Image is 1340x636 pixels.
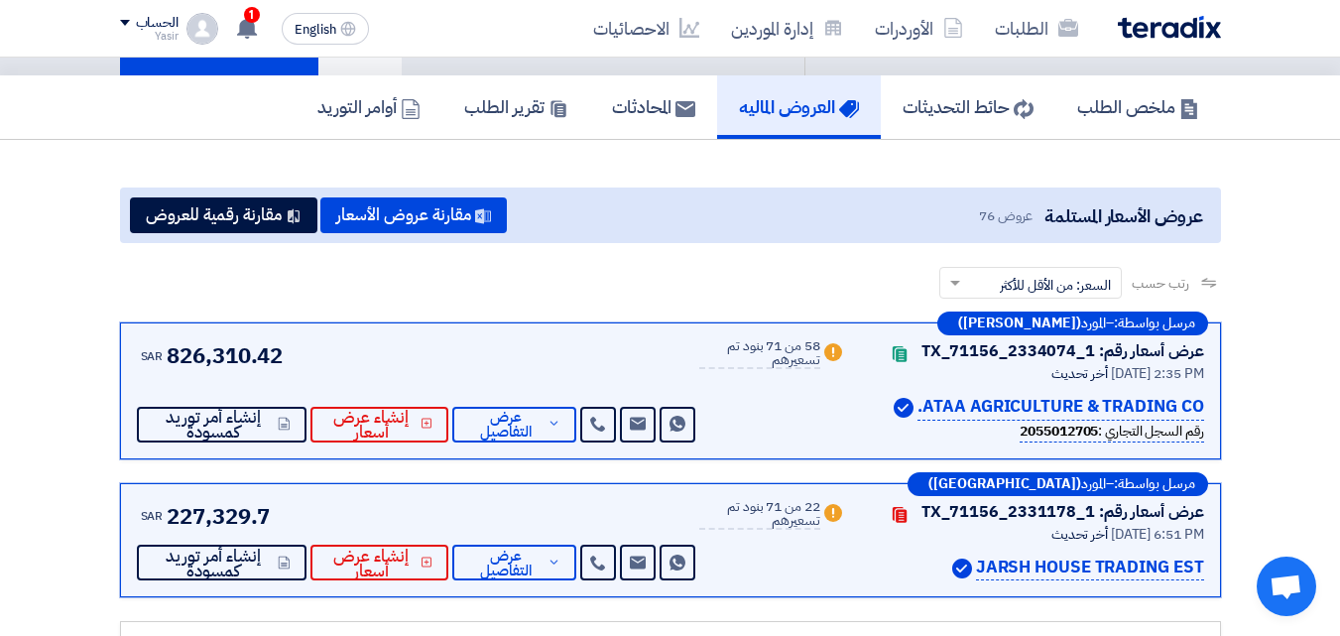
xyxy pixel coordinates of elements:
[1081,477,1106,491] span: المورد
[186,13,218,45] img: profile_test.png
[908,472,1208,496] div: –
[1111,524,1204,545] span: [DATE] 6:51 PM
[326,549,417,578] span: إنشاء عرض أسعار
[320,197,507,233] button: مقارنة عروض الأسعار
[1000,275,1111,296] span: السعر: من الأقل للأكثر
[1132,273,1188,294] span: رتب حسب
[1051,363,1108,384] span: أخر تحديث
[1081,317,1106,330] span: المورد
[577,5,715,52] a: الاحصائيات
[979,205,1033,226] span: عروض 76
[715,5,859,52] a: إدارة الموردين
[137,407,306,443] button: إنشاء أمر توريد كمسودة
[1051,524,1108,545] span: أخر تحديث
[310,545,449,580] button: إنشاء عرض أسعار
[468,410,543,440] span: عرض التفاصيل
[976,555,1204,581] p: JARSH HOUSE TRADING EST
[881,75,1055,139] a: حائط التحديثات
[1257,557,1316,616] a: Open chat
[442,75,590,139] a: تقرير الطلب
[1077,95,1199,118] h5: ملخص الطلب
[141,507,164,525] span: SAR
[244,7,260,23] span: 1
[295,23,336,37] span: English
[717,75,881,139] a: العروض الماليه
[699,339,819,369] div: 58 من 71 بنود تم تسعيرهم
[859,5,979,52] a: الأوردرات
[153,410,274,440] span: إنشاء أمر توريد كمسودة
[137,545,306,580] button: إنشاء أمر توريد كمسودة
[958,317,1081,330] b: ([PERSON_NAME])
[590,75,717,139] a: المحادثات
[136,15,179,32] div: الحساب
[699,500,819,530] div: 22 من 71 بنود تم تسعيرهم
[952,559,972,578] img: Verified Account
[979,5,1094,52] a: الطلبات
[452,545,576,580] button: عرض التفاصيل
[452,407,576,443] button: عرض التفاصيل
[894,398,914,418] img: Verified Account
[921,339,1204,363] div: عرض أسعار رقم: TX_71156_2334074_1
[464,95,568,118] h5: تقرير الطلب
[739,95,859,118] h5: العروض الماليه
[153,549,274,578] span: إنشاء أمر توريد كمسودة
[468,549,543,578] span: عرض التفاصيل
[120,31,179,42] div: Yasir
[612,95,695,118] h5: المحادثات
[937,312,1208,335] div: –
[917,394,1203,421] p: ATAA AGRICULTURE & TRADING CO.
[326,410,417,440] span: إنشاء عرض أسعار
[130,197,317,233] button: مقارنة رقمية للعروض
[310,407,449,443] button: إنشاء عرض أسعار
[1111,363,1204,384] span: [DATE] 2:35 PM
[1055,75,1221,139] a: ملخص الطلب
[1020,421,1098,442] b: 2055012705
[282,13,369,45] button: English
[921,500,1204,524] div: عرض أسعار رقم: TX_71156_2331178_1
[296,75,442,139] a: أوامر التوريد
[317,95,421,118] h5: أوامر التوريد
[928,477,1081,491] b: ([GEOGRAPHIC_DATA])
[903,95,1034,118] h5: حائط التحديثات
[167,500,270,533] span: 227,329.7
[1114,477,1195,491] span: مرسل بواسطة:
[1118,16,1221,39] img: Teradix logo
[167,339,283,372] span: 826,310.42
[1044,202,1202,229] span: عروض الأسعار المستلمة
[141,347,164,365] span: SAR
[1020,421,1203,443] div: رقم السجل التجاري :
[1114,317,1195,330] span: مرسل بواسطة:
